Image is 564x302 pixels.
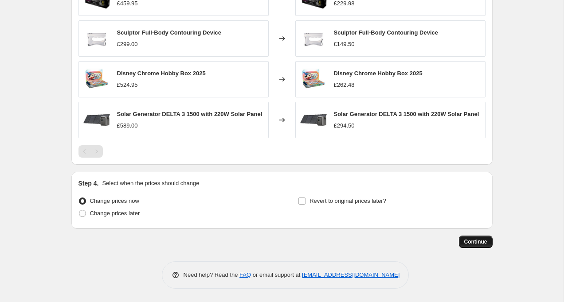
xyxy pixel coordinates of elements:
[334,29,438,36] span: Sculptor Full-Body Contouring Device
[239,271,251,278] a: FAQ
[117,121,138,130] div: £589.00
[334,111,479,117] span: Solar Generator DELTA 3 1500 with 220W Solar Panel
[102,179,199,188] p: Select when the prices should change
[302,271,399,278] a: [EMAIL_ADDRESS][DOMAIN_NAME]
[300,107,327,133] img: 614F26WvO4L._AC_SL1500_f179a202-208d-4bf6-8dc5-be62bae59372_80x.png
[309,197,386,204] span: Revert to original prices later?
[83,66,110,93] img: 911045_box_80x.png
[78,179,99,188] h2: Step 4.
[334,121,355,130] div: £294.50
[78,145,103,158] nav: Pagination
[90,197,139,204] span: Change prices now
[300,25,327,52] img: 20250829-042321_4ab0b6c8-d732-47ee-8f95-28984d7b8387_80x.png
[251,271,302,278] span: or email support at
[90,210,140,217] span: Change prices later
[334,70,423,77] span: Disney Chrome Hobby Box 2025
[459,236,493,248] button: Continue
[334,40,355,49] div: £149.50
[300,66,327,93] img: 911045_box_80x.png
[117,81,138,89] div: £524.95
[83,107,110,133] img: 614F26WvO4L._AC_SL1500_f179a202-208d-4bf6-8dc5-be62bae59372_80x.png
[117,29,221,36] span: Sculptor Full-Body Contouring Device
[464,238,487,245] span: Continue
[83,25,110,52] img: 20250829-042321_4ab0b6c8-d732-47ee-8f95-28984d7b8387_80x.png
[117,40,138,49] div: £299.00
[117,70,206,77] span: Disney Chrome Hobby Box 2025
[334,81,355,89] div: £262.48
[184,271,240,278] span: Need help? Read the
[117,111,262,117] span: Solar Generator DELTA 3 1500 with 220W Solar Panel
